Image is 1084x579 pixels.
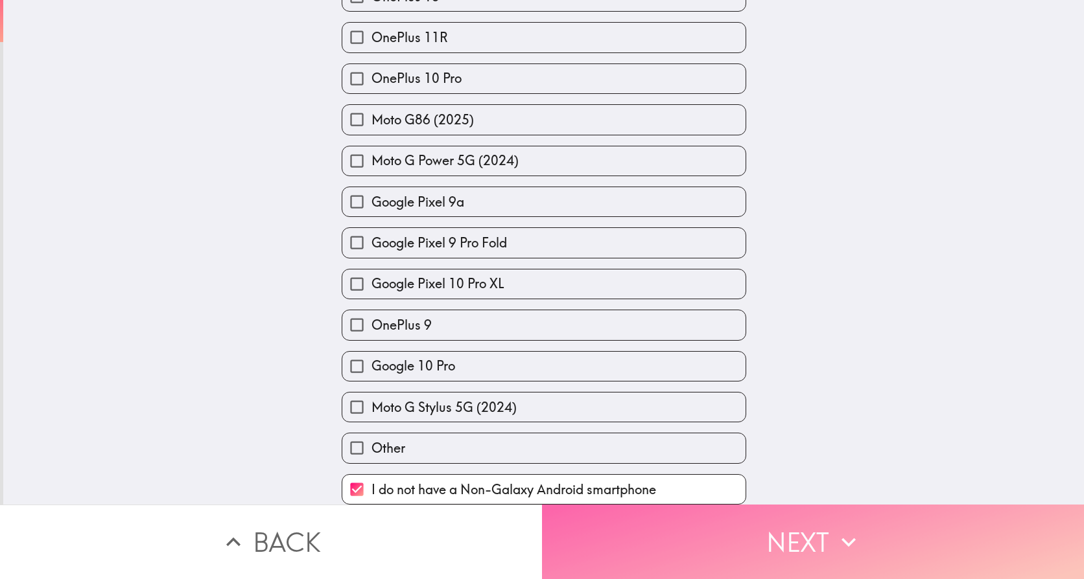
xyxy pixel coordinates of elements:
[371,398,517,416] span: Moto G Stylus 5G (2024)
[371,69,462,87] span: OnePlus 10 Pro
[371,357,455,375] span: Google 10 Pro
[342,64,746,93] button: OnePlus 10 Pro
[371,481,656,499] span: I do not have a Non-Galaxy Android smartphone
[371,152,519,170] span: Moto G Power 5G (2024)
[371,193,464,211] span: Google Pixel 9a
[371,316,432,334] span: OnePlus 9
[371,439,405,457] span: Other
[371,275,504,293] span: Google Pixel 10 Pro XL
[371,28,447,47] span: OnePlus 11R
[342,23,746,52] button: OnePlus 11R
[342,392,746,422] button: Moto G Stylus 5G (2024)
[342,310,746,339] button: OnePlus 9
[342,187,746,216] button: Google Pixel 9a
[371,111,474,129] span: Moto G86 (2025)
[342,228,746,257] button: Google Pixel 9 Pro Fold
[542,505,1084,579] button: Next
[342,433,746,462] button: Other
[342,352,746,381] button: Google 10 Pro
[342,269,746,299] button: Google Pixel 10 Pro XL
[342,475,746,504] button: I do not have a Non-Galaxy Android smartphone
[371,234,507,252] span: Google Pixel 9 Pro Fold
[342,146,746,176] button: Moto G Power 5G (2024)
[342,105,746,134] button: Moto G86 (2025)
